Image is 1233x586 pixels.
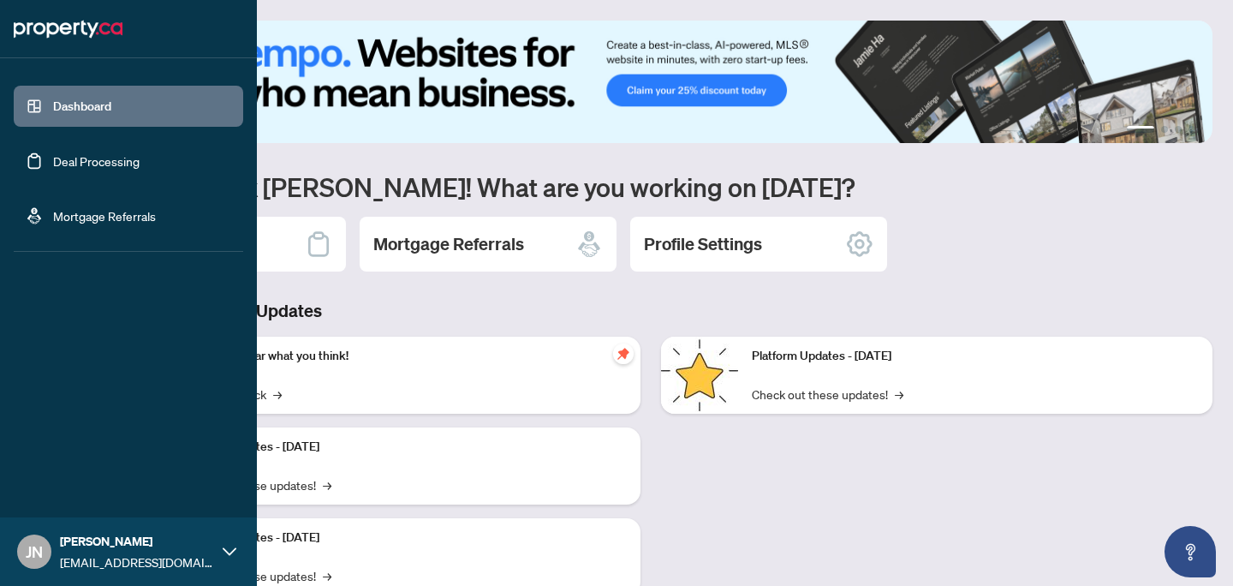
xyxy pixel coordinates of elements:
[752,347,1199,366] p: Platform Updates - [DATE]
[89,299,1212,323] h3: Brokerage & Industry Updates
[60,553,214,571] span: [EMAIL_ADDRESS][DOMAIN_NAME]
[26,540,43,564] span: JN
[613,344,634,364] span: pushpin
[373,232,524,256] h2: Mortgage Referrals
[323,566,331,585] span: →
[1164,526,1216,577] button: Open asap
[60,532,214,551] span: [PERSON_NAME]
[89,21,1212,143] img: Slide 0
[323,475,331,494] span: →
[53,153,140,169] a: Deal Processing
[180,529,627,547] p: Platform Updates - [DATE]
[644,232,762,256] h2: Profile Settings
[752,385,903,404] a: Check out these updates!→
[1161,126,1168,133] button: 2
[180,347,627,366] p: We want to hear what you think!
[53,208,156,224] a: Mortgage Referrals
[14,15,122,43] img: logo
[1175,126,1182,133] button: 3
[273,385,282,404] span: →
[895,385,903,404] span: →
[180,438,627,457] p: Platform Updates - [DATE]
[661,337,738,414] img: Platform Updates - June 23, 2025
[53,99,111,114] a: Dashboard
[89,170,1212,203] h1: Welcome back [PERSON_NAME]! What are you working on [DATE]?
[1188,126,1195,133] button: 4
[1127,126,1154,133] button: 1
